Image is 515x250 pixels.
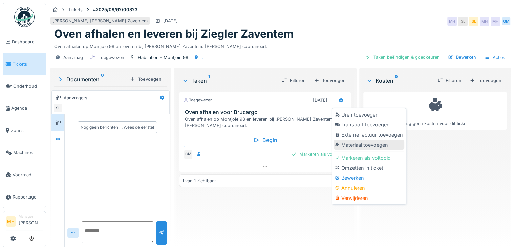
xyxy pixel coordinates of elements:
div: [DATE] [163,18,178,24]
img: Badge_color-CXgf-gQk.svg [14,7,35,27]
span: Agenda [11,105,43,111]
div: Verwijderen [334,193,404,203]
div: [PERSON_NAME] [PERSON_NAME] Zaventem [52,18,148,24]
div: Annuleren [334,183,404,193]
h1: Oven afhalen en leveren bij Ziegler Zaventem [54,27,294,40]
div: Filteren [279,76,308,85]
div: Begin [184,133,347,147]
div: Bewerken [334,173,404,183]
div: Oven afhalen op Montjoie 98 en leveren bij [PERSON_NAME] Zaventem. [PERSON_NAME] coordineert. [54,41,507,50]
div: Markeren als voltooid [288,150,347,159]
li: MH [6,216,16,227]
div: Toegewezen [184,97,213,103]
div: . [202,54,203,61]
div: Manager [19,214,43,219]
div: Nog geen berichten … Wees de eerste! [81,124,154,130]
div: Markeren als voltooid [334,153,404,163]
div: Documenten [57,75,127,83]
div: Filteren [435,76,464,85]
sup: 0 [395,77,398,85]
span: Voorraad [13,172,43,178]
span: Machines [13,149,43,156]
div: Taken [182,77,276,85]
div: MH [491,17,500,26]
div: Aanvraag [63,54,83,61]
div: Acties [481,53,508,62]
strong: #2025/09/62/00323 [90,6,140,13]
h3: Oven afhalen voor Brucargo [185,109,348,116]
div: GM [184,150,193,159]
div: MH [447,17,457,26]
div: Taken beëindigen & goedkeuren [363,53,443,62]
div: Externe factuur toevoegen [334,130,404,140]
div: Toevoegen [311,76,348,85]
span: Onderhoud [13,83,43,89]
div: Nog geen kosten voor dit ticket [368,95,502,127]
div: Kosten [366,77,432,85]
span: Tickets [13,61,43,67]
div: SL [458,17,468,26]
div: 1 van 1 zichtbaar [182,178,216,184]
div: GM [501,17,511,26]
sup: 0 [101,75,104,83]
div: SL [469,17,478,26]
div: Uren toevoegen [334,110,404,120]
div: Habitation - Montjoie 98 [138,54,188,61]
div: Transport toevoegen [334,120,404,130]
div: Bewerken [445,53,479,62]
div: Materiaal toevoegen [334,140,404,150]
div: SL [53,103,63,113]
div: Oven afhalen op Montjoie 98 en leveren bij [PERSON_NAME] Zaventem. [PERSON_NAME] coordineert. [185,116,348,129]
div: MH [480,17,489,26]
span: Dashboard [12,39,43,45]
div: Tickets [68,6,83,13]
div: Toegewezen [99,54,124,61]
li: [PERSON_NAME] [19,214,43,229]
div: [DATE] [313,97,327,103]
sup: 1 [208,77,210,85]
span: Zones [11,127,43,134]
span: Rapportage [13,194,43,200]
div: Toevoegen [127,75,164,84]
div: Toevoegen [467,76,504,85]
div: Omzetten in ticket [334,163,404,173]
div: Aanvragers [64,95,87,101]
